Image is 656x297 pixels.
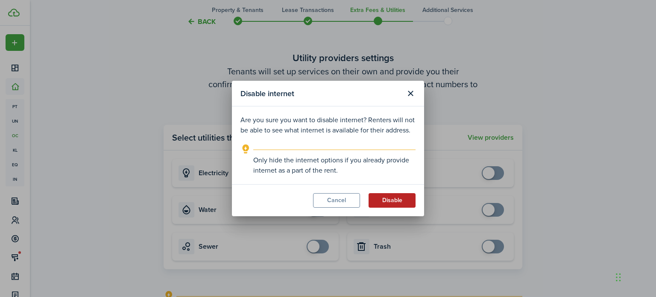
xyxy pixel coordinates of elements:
[369,193,416,208] button: Disable
[240,144,251,154] i: outline
[240,115,416,135] p: Are you sure you want to disable internet? Renters will not be able to see what internet is avail...
[253,155,416,176] explanation-description: Only hide the internet options if you already provide internet as a part of the rent.
[403,86,418,101] button: Close modal
[616,265,621,290] div: Drag
[313,193,360,208] button: Cancel
[240,85,401,102] modal-title: Disable internet
[613,256,656,297] iframe: Chat Widget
